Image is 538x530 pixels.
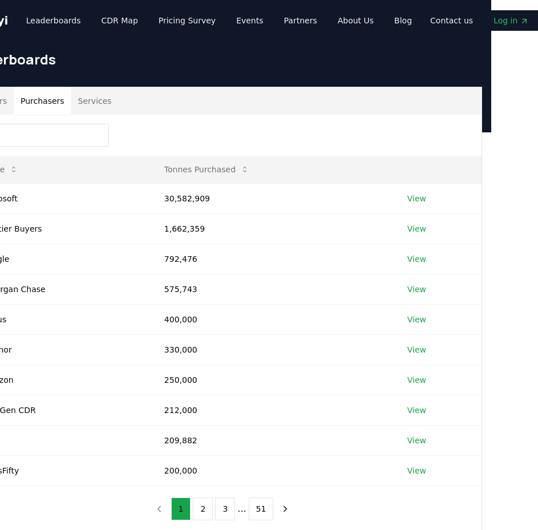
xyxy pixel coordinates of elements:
a: View [407,344,426,355]
td: 575,743 [146,274,389,304]
a: Partners [275,10,326,31]
a: Contact us [421,10,482,31]
span: Log in [493,15,529,26]
a: View [407,435,426,446]
a: View [407,314,426,325]
a: Events [227,10,272,31]
button: 2 [193,497,213,520]
a: About Us [329,10,383,31]
td: 30,582,909 [146,183,389,213]
a: Leaderboards [17,10,90,31]
td: 400,000 [146,304,389,334]
a: Blog [385,10,421,31]
td: 1,662,359 [146,213,389,244]
button: 3 [215,497,235,520]
button: 1 [171,497,191,520]
a: View [407,193,426,204]
a: View [407,253,426,265]
button: Purchasers [14,87,71,115]
td: 209,882 [146,425,389,455]
nav: Main [17,10,421,31]
button: Services [71,87,119,115]
a: View [407,284,426,295]
button: next page [276,497,295,520]
a: Pricing Survey [149,10,225,31]
li: ... [237,502,246,516]
td: 212,000 [146,395,389,425]
td: 330,000 [146,334,389,365]
button: 51 [249,497,274,520]
nav: Main [421,10,538,31]
a: View [407,465,426,476]
td: 200,000 [146,455,389,486]
a: View [407,374,426,386]
a: View [407,404,426,416]
a: View [407,223,426,234]
a: CDR Map [92,10,147,31]
button: Tonnes Purchased [155,158,258,181]
td: 250,000 [146,365,389,395]
a: Log in [484,10,538,31]
td: 792,476 [146,244,389,274]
